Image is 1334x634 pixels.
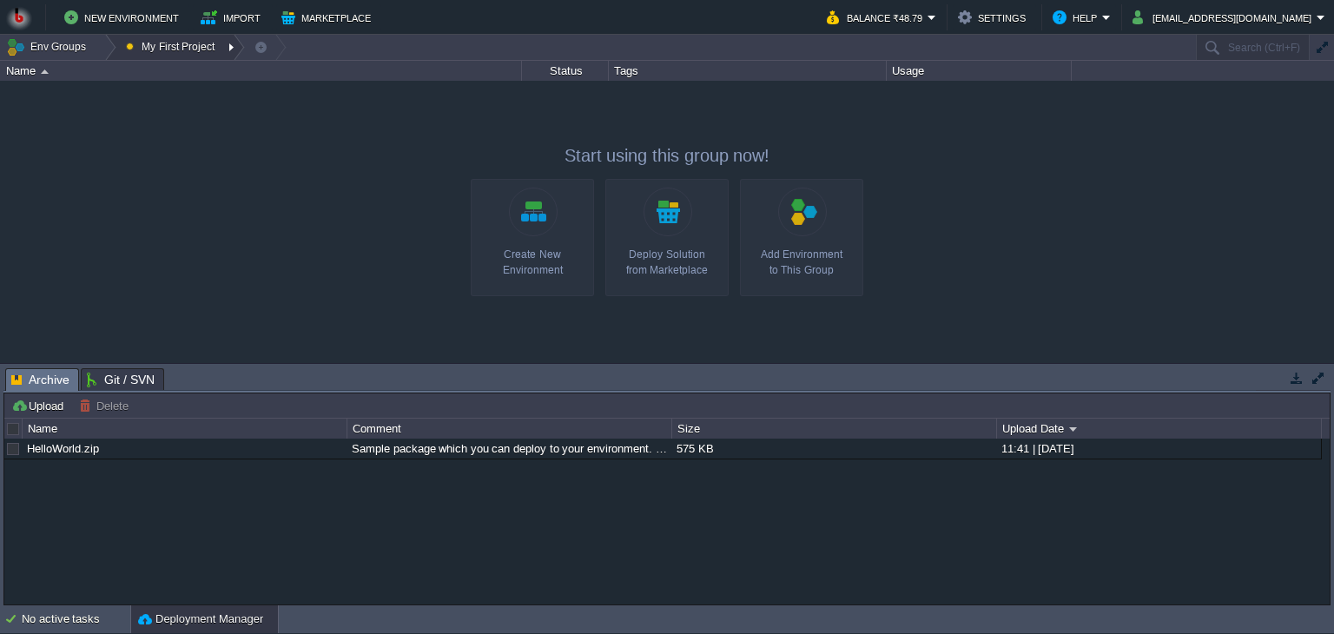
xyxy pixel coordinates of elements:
[79,398,134,413] button: Delete
[1053,7,1102,28] button: Help
[745,247,858,278] div: Add Environment to This Group
[23,419,347,439] div: Name
[672,439,995,459] div: 575 KB
[2,61,521,81] div: Name
[605,179,729,296] a: Deploy Solutionfrom Marketplace
[347,439,670,459] div: Sample package which you can deploy to your environment. Feel free to delete and upload a package...
[888,61,1071,81] div: Usage
[471,143,863,168] p: Start using this group now!
[22,605,130,633] div: No active tasks
[201,7,266,28] button: Import
[958,7,1031,28] button: Settings
[673,419,996,439] div: Size
[281,7,376,28] button: Marketplace
[523,61,608,81] div: Status
[11,398,69,413] button: Upload
[41,69,49,74] img: AMDAwAAAACH5BAEAAAAALAAAAAABAAEAAAICRAEAOw==
[471,179,594,296] a: Create New Environment
[740,179,863,296] a: Add Environmentto This Group
[126,35,221,59] button: My First Project
[6,4,32,30] img: Bitss Techniques
[11,369,69,391] span: Archive
[827,7,928,28] button: Balance ₹48.79
[348,419,671,439] div: Comment
[611,247,723,278] div: Deploy Solution from Marketplace
[27,442,99,455] a: HelloWorld.zip
[476,247,589,278] div: Create New Environment
[64,7,184,28] button: New Environment
[997,439,1320,459] div: 11:41 | [DATE]
[87,369,155,390] span: Git / SVN
[610,61,886,81] div: Tags
[998,419,1321,439] div: Upload Date
[6,35,92,59] button: Env Groups
[138,611,263,628] button: Deployment Manager
[1133,7,1317,28] button: [EMAIL_ADDRESS][DOMAIN_NAME]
